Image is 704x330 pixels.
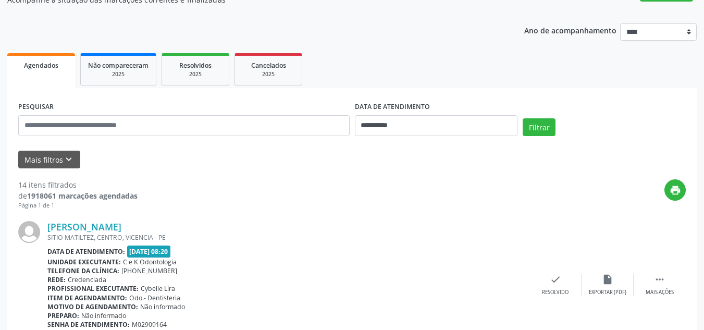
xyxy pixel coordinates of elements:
i: check [550,274,561,285]
i: insert_drive_file [602,274,613,285]
div: 2025 [169,70,221,78]
div: Página 1 de 1 [18,201,138,210]
b: Unidade executante: [47,258,121,266]
div: Resolvido [542,289,569,296]
label: DATA DE ATENDIMENTO [355,99,430,115]
b: Senha de atendimento: [47,320,130,329]
span: Não informado [140,302,185,311]
span: C e K Odontologia [123,258,177,266]
i: keyboard_arrow_down [63,154,75,165]
span: Resolvidos [179,61,212,70]
button: Filtrar [523,118,555,136]
p: Ano de acompanhamento [524,23,616,36]
span: Odo.- Dentisteria [129,294,180,302]
div: SITIO MATILTEZ, CENTRO, VICENCIA - PE [47,233,529,242]
span: Agendados [24,61,58,70]
div: 14 itens filtrados [18,179,138,190]
div: de [18,190,138,201]
div: 2025 [242,70,294,78]
b: Telefone da clínica: [47,266,119,275]
button: Mais filtroskeyboard_arrow_down [18,151,80,169]
span: M02909164 [132,320,167,329]
span: [DATE] 08:20 [127,246,171,258]
button: print [664,179,686,201]
div: Exportar (PDF) [589,289,626,296]
strong: 1918061 marcações agendadas [27,191,138,201]
b: Data de atendimento: [47,247,125,256]
b: Motivo de agendamento: [47,302,138,311]
b: Item de agendamento: [47,294,127,302]
span: Cybelle Lira [141,284,175,293]
span: Não compareceram [88,61,149,70]
div: Mais ações [646,289,674,296]
b: Preparo: [47,311,79,320]
i:  [654,274,665,285]
b: Profissional executante: [47,284,139,293]
span: Cancelados [251,61,286,70]
img: img [18,221,40,243]
span: Não informado [81,311,126,320]
b: Rede: [47,275,66,284]
span: Credenciada [68,275,106,284]
a: [PERSON_NAME] [47,221,121,233]
label: PESQUISAR [18,99,54,115]
span: [PHONE_NUMBER] [121,266,177,275]
i: print [670,185,681,196]
div: 2025 [88,70,149,78]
